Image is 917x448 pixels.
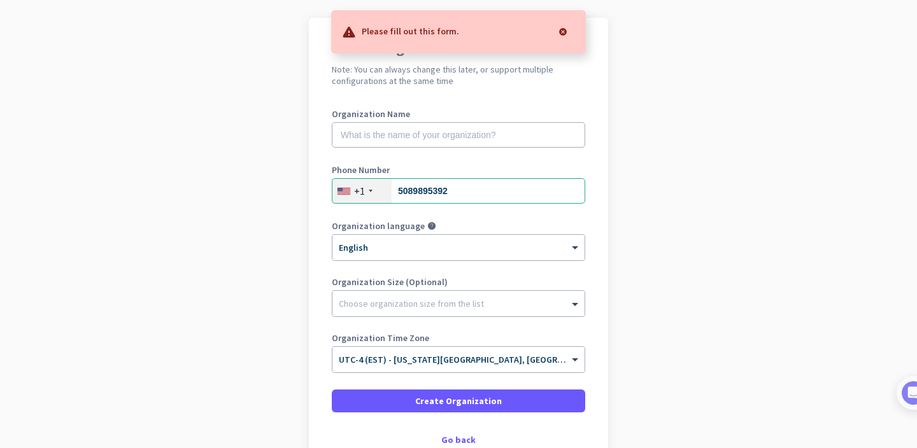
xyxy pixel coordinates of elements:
[427,221,436,230] i: help
[332,435,585,444] div: Go back
[332,333,585,342] label: Organization Time Zone
[332,389,585,412] button: Create Organization
[332,221,425,230] label: Organization language
[415,395,502,407] span: Create Organization
[332,178,585,204] input: 201-555-0123
[354,185,365,197] div: +1
[332,277,585,286] label: Organization Size (Optional)
[332,122,585,148] input: What is the name of your organization?
[332,41,585,56] h1: Create Organization
[332,165,585,174] label: Phone Number
[332,64,585,87] h2: Note: You can always change this later, or support multiple configurations at the same time
[362,24,459,37] p: Please fill out this form.
[332,109,585,118] label: Organization Name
